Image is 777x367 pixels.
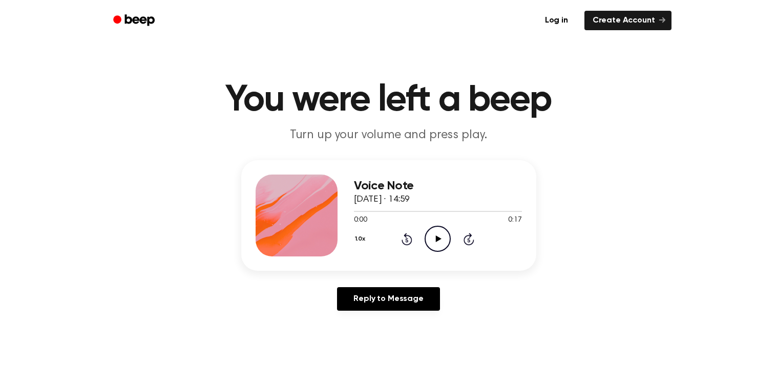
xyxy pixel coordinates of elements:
[508,215,521,226] span: 0:17
[106,11,164,31] a: Beep
[192,127,585,144] p: Turn up your volume and press play.
[354,195,410,204] span: [DATE] · 14:59
[535,9,578,32] a: Log in
[337,287,439,311] a: Reply to Message
[127,82,651,119] h1: You were left a beep
[354,179,522,193] h3: Voice Note
[354,215,367,226] span: 0:00
[584,11,671,30] a: Create Account
[354,230,369,248] button: 1.0x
